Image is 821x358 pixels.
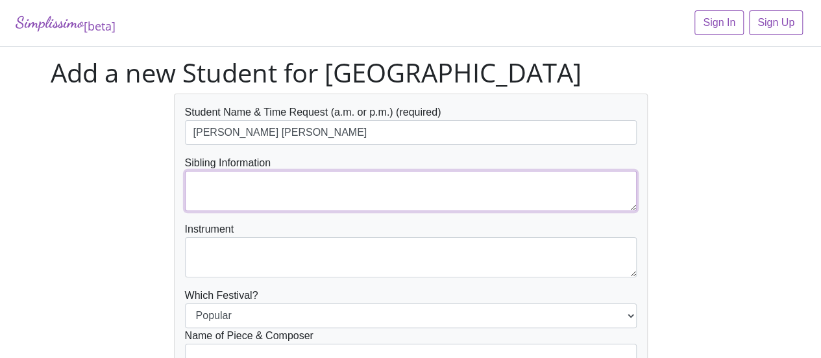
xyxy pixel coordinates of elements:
[84,18,116,34] sub: [beta]
[749,10,803,35] a: Sign Up
[185,155,637,211] div: Sibling Information
[185,222,637,277] div: Instrument
[694,10,744,35] a: Sign In
[16,10,116,36] a: Simplissimo[beta]
[185,105,637,145] div: Student Name & Time Request (a.m. or p.m.) (required)
[51,57,771,88] h1: Add a new Student for [GEOGRAPHIC_DATA]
